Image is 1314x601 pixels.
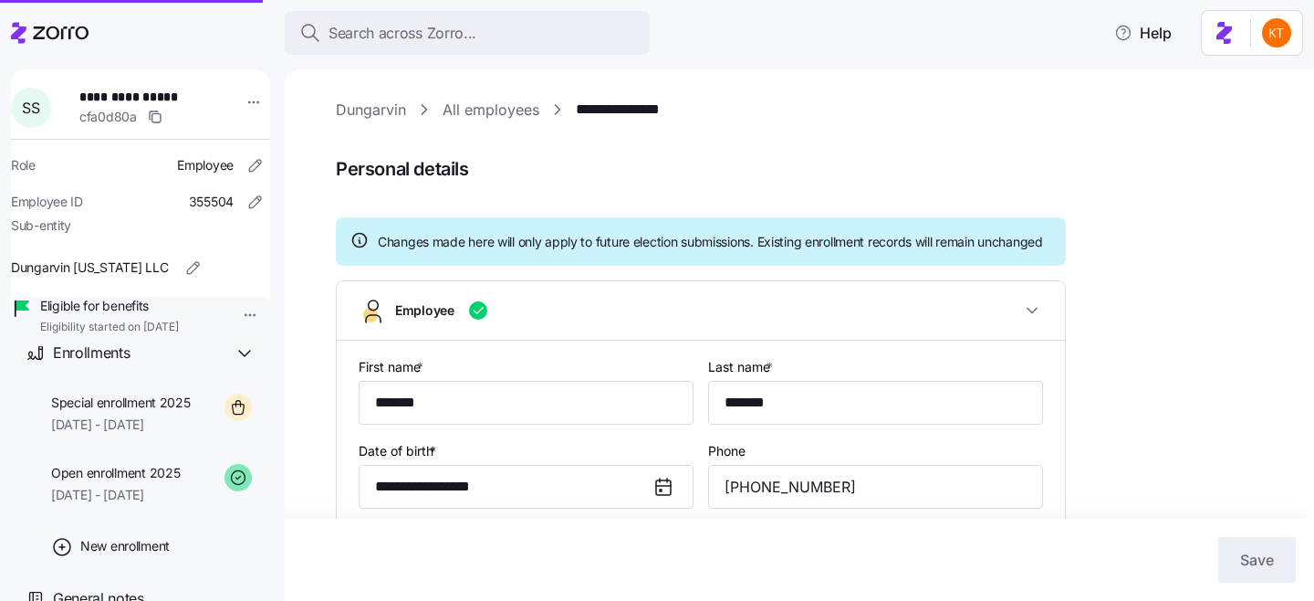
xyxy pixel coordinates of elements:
span: 355504 [189,193,234,211]
span: Dungarvin [US_STATE] LLC [11,258,168,277]
label: Date of birth [359,441,440,461]
button: Save [1218,537,1296,583]
span: Save [1240,549,1274,571]
span: Employee [395,301,454,320]
span: Search across Zorro... [328,22,476,45]
span: [DATE] - [DATE] [51,486,180,504]
span: cfa0d80a [79,108,137,126]
input: Phone [708,465,1043,509]
span: Help [1114,22,1172,44]
span: New enrollment [80,537,170,555]
span: Eligibility started on [DATE] [40,320,179,335]
label: Last name [708,357,777,377]
span: Enrollments [53,342,130,364]
a: All employees [443,99,539,121]
span: Open enrollment 2025 [51,464,180,482]
span: Special enrollment 2025 [51,394,191,412]
span: Sub-entity [11,216,71,235]
span: S S [22,100,39,115]
a: Dungarvin [336,99,406,121]
label: Phone [708,441,746,461]
img: aad2ddc74cf02b1998d54877cdc71599 [1262,18,1291,47]
span: Personal details [336,154,1288,185]
button: Employee [337,281,1065,341]
button: Search across Zorro... [285,11,650,55]
span: Changes made here will only apply to future election submissions. Existing enrollment records wil... [378,233,1043,251]
span: Role [11,156,36,174]
label: First name [359,357,427,377]
span: Eligible for benefits [40,297,179,315]
span: [DATE] - [DATE] [51,416,191,434]
button: Help [1100,15,1186,51]
span: Employee ID [11,193,83,211]
span: Employee [177,156,234,174]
